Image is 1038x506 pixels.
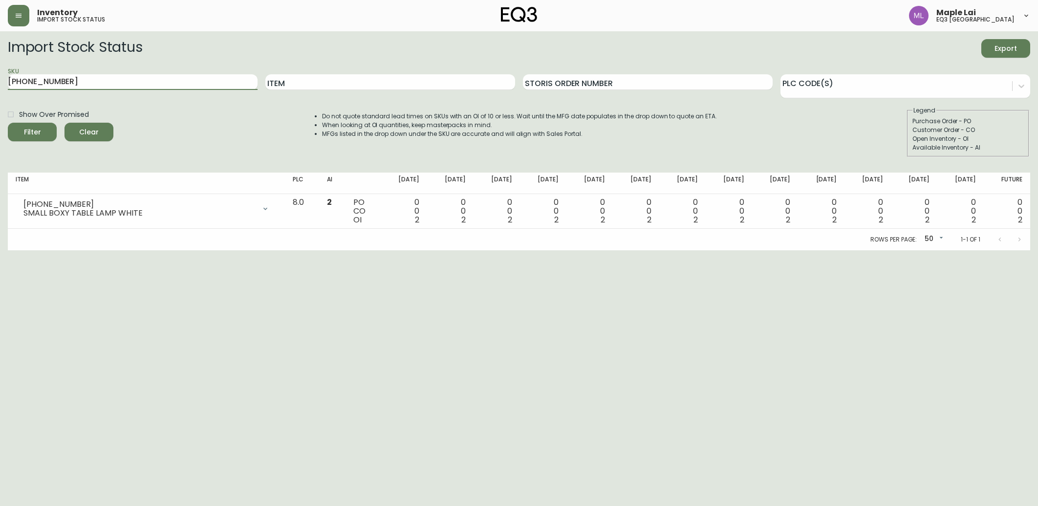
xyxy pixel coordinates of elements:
div: 0 0 [435,198,466,224]
div: SMALL BOXY TABLE LAMP WHITE [23,209,256,218]
th: [DATE] [659,173,706,194]
li: When looking at OI quantities, keep masterpacks in mind. [322,121,717,130]
th: [DATE] [891,173,937,194]
span: 2 [327,197,332,208]
div: 0 0 [528,198,559,224]
div: Open Inventory - OI [912,134,1024,143]
div: 0 0 [481,198,512,224]
div: 0 0 [759,198,790,224]
span: 2 [554,214,559,225]
h5: import stock status [37,17,105,22]
span: 2 [1018,214,1022,225]
span: Show Over Promised [19,110,89,120]
p: Rows per page: [870,235,917,244]
th: Item [8,173,285,194]
div: 0 0 [806,198,837,224]
div: Available Inventory - AI [912,143,1024,152]
span: 2 [740,214,744,225]
span: 2 [832,214,837,225]
div: [PHONE_NUMBER]SMALL BOXY TABLE LAMP WHITE [16,198,277,220]
span: 2 [693,214,698,225]
div: Customer Order - CO [912,126,1024,134]
div: 0 0 [899,198,930,224]
span: 2 [786,214,790,225]
td: 8.0 [285,194,319,229]
th: AI [319,173,346,194]
span: OI [353,214,362,225]
div: 0 0 [992,198,1022,224]
div: PO CO [353,198,373,224]
p: 1-1 of 1 [961,235,980,244]
legend: Legend [912,106,936,115]
div: 0 0 [714,198,744,224]
button: Filter [8,123,57,141]
th: PLC [285,173,319,194]
th: [DATE] [520,173,566,194]
span: 2 [972,214,976,225]
th: [DATE] [427,173,474,194]
th: [DATE] [474,173,520,194]
li: Do not quote standard lead times on SKUs with an OI of 10 or less. Wait until the MFG date popula... [322,112,717,121]
h5: eq3 [GEOGRAPHIC_DATA] [936,17,1015,22]
div: 0 0 [852,198,883,224]
img: logo [501,7,537,22]
div: 50 [921,231,945,247]
span: Inventory [37,9,78,17]
span: Export [989,43,1022,55]
h2: Import Stock Status [8,39,142,58]
th: [DATE] [844,173,891,194]
span: 2 [461,214,466,225]
th: [DATE] [613,173,659,194]
th: [DATE] [937,173,984,194]
span: Clear [72,126,106,138]
li: MFGs listed in the drop down under the SKU are accurate and will align with Sales Portal. [322,130,717,138]
div: 0 0 [945,198,976,224]
th: [DATE] [752,173,798,194]
span: 2 [925,214,930,225]
span: 2 [647,214,651,225]
span: 2 [601,214,605,225]
div: [PHONE_NUMBER] [23,200,256,209]
div: 0 0 [389,198,419,224]
th: [DATE] [381,173,427,194]
th: Future [984,173,1030,194]
th: [DATE] [798,173,844,194]
div: Purchase Order - PO [912,117,1024,126]
div: 0 0 [621,198,651,224]
img: 61e28cffcf8cc9f4e300d877dd684943 [909,6,929,25]
span: 2 [415,214,419,225]
div: 0 0 [574,198,605,224]
span: 2 [508,214,512,225]
div: 0 0 [667,198,698,224]
th: [DATE] [566,173,613,194]
th: [DATE] [706,173,752,194]
span: Maple Lai [936,9,976,17]
button: Export [981,39,1030,58]
span: 2 [879,214,883,225]
button: Clear [65,123,113,141]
